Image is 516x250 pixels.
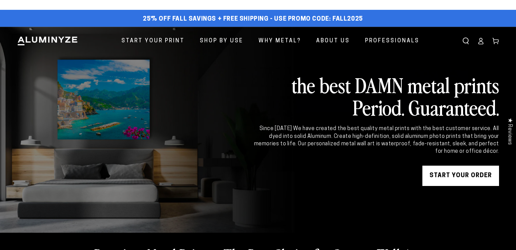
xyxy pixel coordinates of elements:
a: Professionals [360,32,424,50]
h2: the best DAMN metal prints Period. Guaranteed. [253,74,499,118]
span: About Us [316,36,350,46]
span: Start Your Print [121,36,185,46]
a: About Us [311,32,355,50]
span: Why Metal? [259,36,301,46]
summary: Search our site [458,34,473,48]
a: START YOUR Order [422,166,499,186]
div: Since [DATE] We have created the best quality metal prints with the best customer service. All dy... [253,125,499,155]
span: Professionals [365,36,419,46]
a: Start Your Print [116,32,190,50]
span: 25% off FALL Savings + Free Shipping - Use Promo Code: FALL2025 [143,16,363,23]
a: Why Metal? [253,32,306,50]
a: Shop By Use [195,32,248,50]
img: Aluminyze [17,36,78,46]
span: Shop By Use [200,36,243,46]
div: Click to open Judge.me floating reviews tab [503,112,516,150]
